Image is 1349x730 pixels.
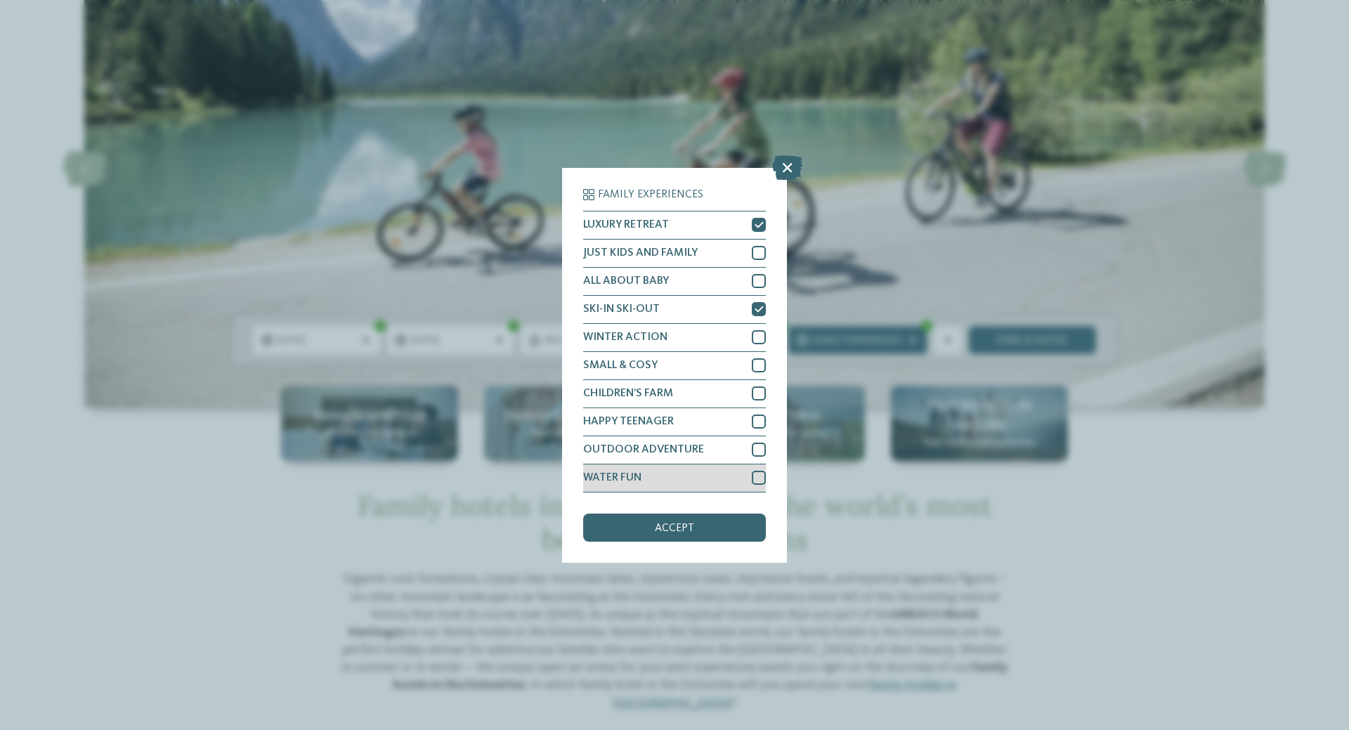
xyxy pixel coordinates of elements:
[583,332,667,343] span: WINTER ACTION
[583,247,698,259] span: JUST KIDS AND FAMILY
[583,444,704,455] span: OUTDOOR ADVENTURE
[655,523,694,534] span: accept
[598,189,703,200] span: Family Experiences
[583,416,674,427] span: HAPPY TEENAGER
[583,304,660,315] span: SKI-IN SKI-OUT
[583,472,641,483] span: WATER FUN
[583,219,669,230] span: LUXURY RETREAT
[583,275,669,287] span: ALL ABOUT BABY
[583,388,673,399] span: CHILDREN’S FARM
[583,360,658,371] span: SMALL & COSY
